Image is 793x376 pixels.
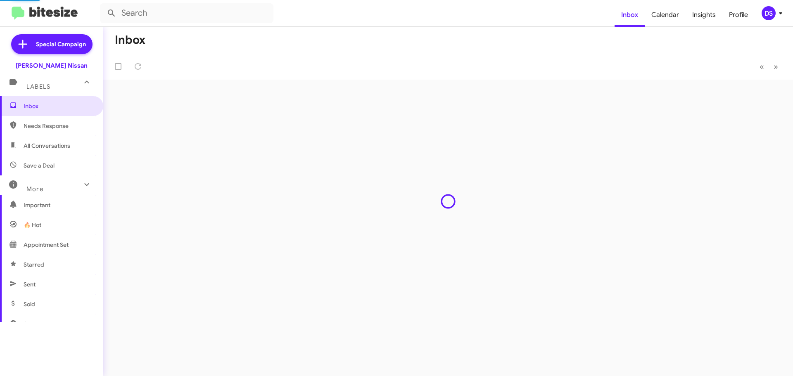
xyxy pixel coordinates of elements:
span: « [760,61,764,72]
span: Important [24,201,94,209]
div: [PERSON_NAME] Nissan [16,61,88,70]
h1: Inbox [115,33,145,47]
div: DS [762,6,776,20]
button: DS [755,6,784,20]
span: Labels [26,83,50,90]
span: » [774,61,778,72]
span: 🔥 Hot [24,221,41,229]
a: Insights [686,3,722,27]
button: Next [769,58,783,75]
a: Calendar [645,3,686,27]
span: Inbox [24,102,94,110]
nav: Page navigation example [755,58,783,75]
a: Inbox [615,3,645,27]
span: Needs Response [24,122,94,130]
span: Sold Responded [24,320,67,328]
span: All Conversations [24,142,70,150]
span: More [26,185,43,193]
a: Special Campaign [11,34,93,54]
span: Special Campaign [36,40,86,48]
input: Search [100,3,273,23]
a: Profile [722,3,755,27]
span: Save a Deal [24,161,55,170]
span: Sold [24,300,35,308]
span: Starred [24,260,44,269]
span: Appointment Set [24,241,69,249]
span: Sent [24,280,36,289]
button: Previous [755,58,769,75]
